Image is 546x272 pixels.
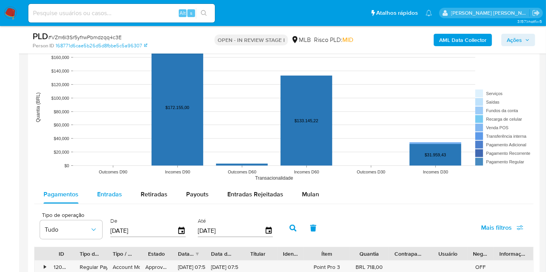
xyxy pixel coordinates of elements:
b: AML Data Collector [439,34,487,46]
a: Sair [532,9,540,17]
b: Person ID [33,42,54,49]
span: Risco PLD: [314,36,353,44]
span: Ações [507,34,522,46]
button: Ações [501,34,535,46]
span: MID [342,35,353,44]
span: s [190,9,192,17]
div: MLB [291,36,311,44]
a: Notificações [426,10,432,16]
span: Alt [180,9,186,17]
span: # VZm6I3Sr5yfrwPbmdzqq4c3E [48,33,122,41]
input: Pesquise usuários ou casos... [28,8,215,18]
p: OPEN - IN REVIEW STAGE I [215,35,288,45]
span: Atalhos rápidos [376,9,418,17]
b: PLD [33,30,48,42]
a: 168771d6cae5b26d5d8fbbe5c5a96307 [56,42,147,49]
p: leticia.merlin@mercadolivre.com [451,9,530,17]
button: AML Data Collector [434,34,492,46]
span: 3.157.1-hotfix-5 [517,18,542,24]
button: search-icon [196,8,212,19]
